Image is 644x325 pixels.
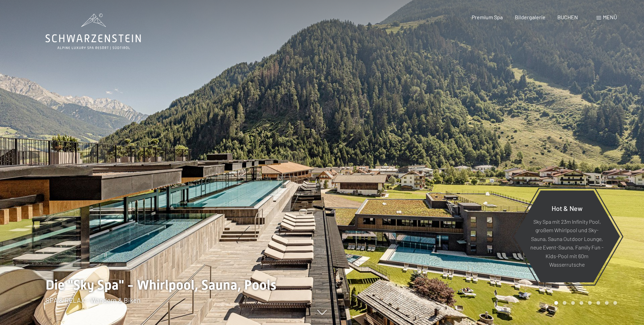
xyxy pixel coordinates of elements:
a: Hot & New Sky Spa mit 23m Infinity Pool, großem Whirlpool und Sky-Sauna, Sauna Outdoor Lounge, ne... [514,190,620,283]
span: Menü [603,14,617,20]
div: Carousel Page 7 [605,301,609,305]
div: Carousel Page 6 [596,301,600,305]
div: Carousel Page 4 [580,301,583,305]
span: Hot & New [552,204,583,212]
div: Carousel Page 3 [571,301,575,305]
a: Premium Spa [472,14,503,20]
a: BUCHEN [557,14,578,20]
div: Carousel Page 2 [563,301,566,305]
div: Carousel Page 8 [613,301,617,305]
p: Sky Spa mit 23m Infinity Pool, großem Whirlpool und Sky-Sauna, Sauna Outdoor Lounge, neue Event-S... [530,217,604,269]
div: Carousel Page 1 (Current Slide) [554,301,558,305]
div: Carousel Page 5 [588,301,592,305]
a: Bildergalerie [515,14,546,20]
div: Carousel Pagination [552,301,617,305]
